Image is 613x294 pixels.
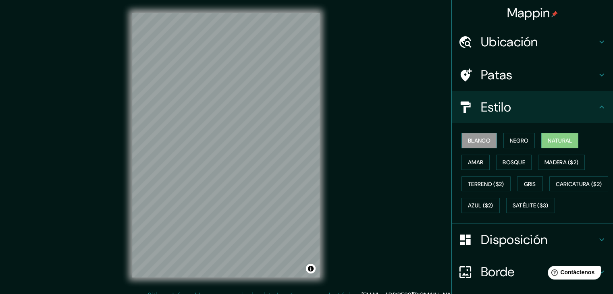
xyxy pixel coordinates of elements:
button: Madera ($2) [538,155,585,170]
font: Estilo [481,99,511,116]
div: Ubicación [452,26,613,58]
font: Disposición [481,231,547,248]
div: Patas [452,59,613,91]
font: Caricatura ($2) [556,180,602,188]
button: Bosque [496,155,532,170]
font: Natural [548,137,572,144]
div: Disposición [452,224,613,256]
font: Gris [524,180,536,188]
font: Negro [510,137,529,144]
button: Negro [503,133,535,148]
font: Amar [468,159,483,166]
button: Terreno ($2) [461,176,511,192]
button: Azul ($2) [461,198,500,213]
font: Borde [481,263,515,280]
font: Satélite ($3) [513,202,549,209]
button: Natural [541,133,578,148]
iframe: Lanzador de widgets de ayuda [541,263,604,285]
button: Amar [461,155,490,170]
div: Estilo [452,91,613,123]
font: Ubicación [481,33,538,50]
canvas: Mapa [132,13,320,277]
button: Blanco [461,133,497,148]
button: Activar o desactivar atribución [306,264,316,273]
button: Satélite ($3) [506,198,555,213]
div: Borde [452,256,613,288]
font: Mappin [507,4,550,21]
button: Caricatura ($2) [549,176,609,192]
font: Patas [481,66,513,83]
font: Terreno ($2) [468,180,504,188]
font: Blanco [468,137,490,144]
button: Gris [517,176,543,192]
img: pin-icon.png [551,11,558,17]
font: Bosque [503,159,525,166]
font: Azul ($2) [468,202,493,209]
font: Madera ($2) [544,159,578,166]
